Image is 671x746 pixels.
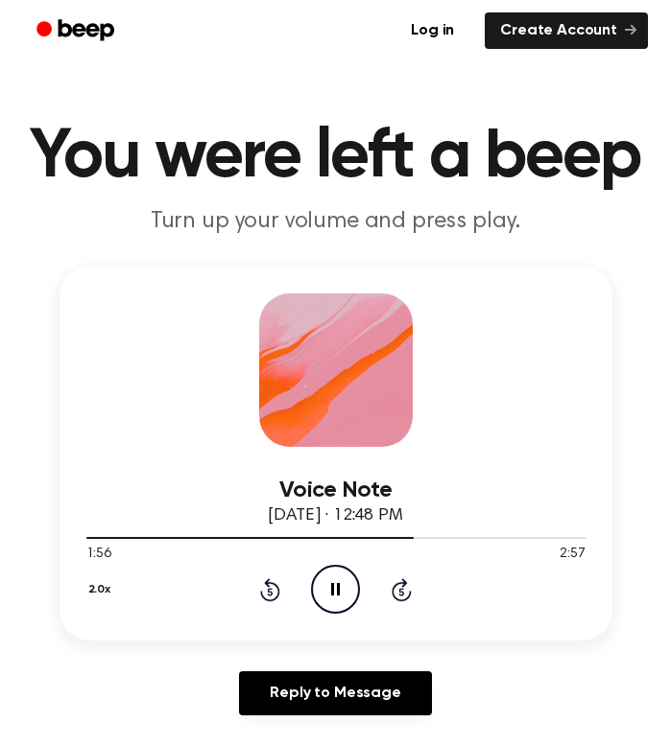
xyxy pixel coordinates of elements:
a: Create Account [485,12,648,49]
h3: Voice Note [86,478,586,503]
span: [DATE] · 12:48 PM [268,507,402,525]
h1: You were left a beep [23,123,648,192]
span: 2:57 [560,545,585,565]
span: 1:56 [86,545,111,565]
a: Reply to Message [239,671,431,715]
a: Log in [392,9,473,53]
a: Beep [23,12,132,50]
button: 2.0x [86,573,118,606]
p: Turn up your volume and press play. [23,207,648,236]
